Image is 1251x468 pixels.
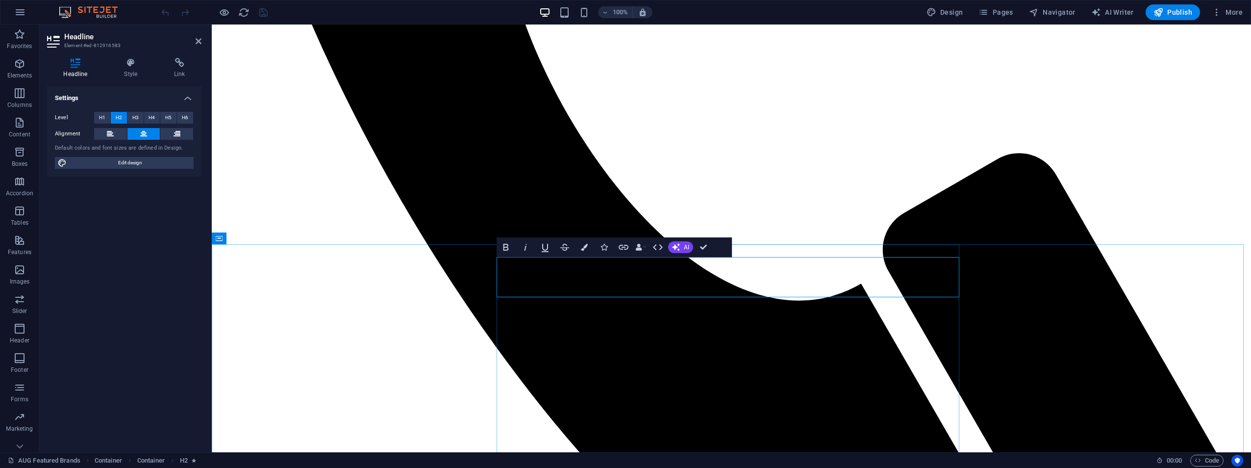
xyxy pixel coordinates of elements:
[11,395,28,403] p: Forms
[177,112,193,124] button: H6
[516,237,535,257] button: Italic (Ctrl+I)
[8,248,31,256] p: Features
[1174,457,1175,464] span: :
[149,112,155,124] span: H4
[64,32,201,41] h2: Headline
[158,58,201,78] h4: Link
[555,237,574,257] button: Strikethrough
[70,157,191,169] span: Edit design
[11,366,28,374] p: Footer
[94,112,110,124] button: H1
[7,101,32,109] p: Columns
[923,4,967,20] button: Design
[497,237,515,257] button: Bold (Ctrl+B)
[638,8,647,17] i: On resize automatically adjust zoom level to fit chosen device.
[64,41,182,50] h3: Element #ed-812916583
[47,86,201,104] h4: Settings
[137,455,165,467] span: Click to select. Double-click to edit
[12,307,27,315] p: Slider
[182,112,188,124] span: H6
[595,237,613,257] button: Icons
[55,112,94,124] label: Level
[218,6,230,18] button: Click here to leave preview mode and continue editing
[926,7,963,17] span: Design
[1087,4,1138,20] button: AI Writer
[634,237,648,257] button: Data Bindings
[132,112,139,124] span: H3
[1190,455,1224,467] button: Code
[1091,7,1134,17] span: AI Writer
[614,237,633,257] button: Link
[180,455,188,467] span: Click to select. Double-click to edit
[1153,7,1192,17] span: Publish
[144,112,160,124] button: H4
[7,42,32,50] p: Favorites
[6,425,33,433] p: Marketing
[165,112,172,124] span: H5
[10,278,30,286] p: Images
[7,72,32,79] p: Elements
[55,157,194,169] button: Edit design
[1208,4,1247,20] button: More
[6,189,33,197] p: Accordion
[613,6,628,18] h6: 100%
[95,455,196,467] nav: breadcrumb
[11,219,28,227] p: Tables
[978,7,1013,17] span: Pages
[536,237,554,257] button: Underline (Ctrl+U)
[238,7,250,18] i: Reload page
[1231,455,1243,467] button: Usercentrics
[160,112,176,124] button: H5
[95,455,122,467] span: Click to select. Double-click to edit
[238,6,250,18] button: reload
[684,244,689,250] span: AI
[47,58,108,78] h4: Headline
[116,112,122,124] span: H2
[923,4,967,20] div: Design (Ctrl+Alt+Y)
[1167,455,1182,467] span: 00 00
[1025,4,1079,20] button: Navigator
[55,128,94,140] label: Alignment
[575,237,594,257] button: Colors
[12,160,28,168] p: Boxes
[192,458,196,463] i: Element contains an animation
[56,6,130,18] img: Editor Logo
[1195,455,1219,467] span: Code
[1156,455,1182,467] h6: Session time
[1212,7,1243,17] span: More
[127,112,144,124] button: H3
[111,112,127,124] button: H2
[598,6,633,18] button: 100%
[8,455,80,467] a: Click to cancel selection. Double-click to open Pages
[10,337,29,344] p: Header
[668,241,693,253] button: AI
[649,237,667,257] button: HTML
[108,58,158,78] h4: Style
[99,112,105,124] span: H1
[9,130,30,138] p: Content
[1029,7,1076,17] span: Navigator
[694,237,713,257] button: Confirm (Ctrl+⏎)
[1146,4,1200,20] button: Publish
[975,4,1017,20] button: Pages
[55,144,194,153] div: Default colors and font sizes are defined in Design.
